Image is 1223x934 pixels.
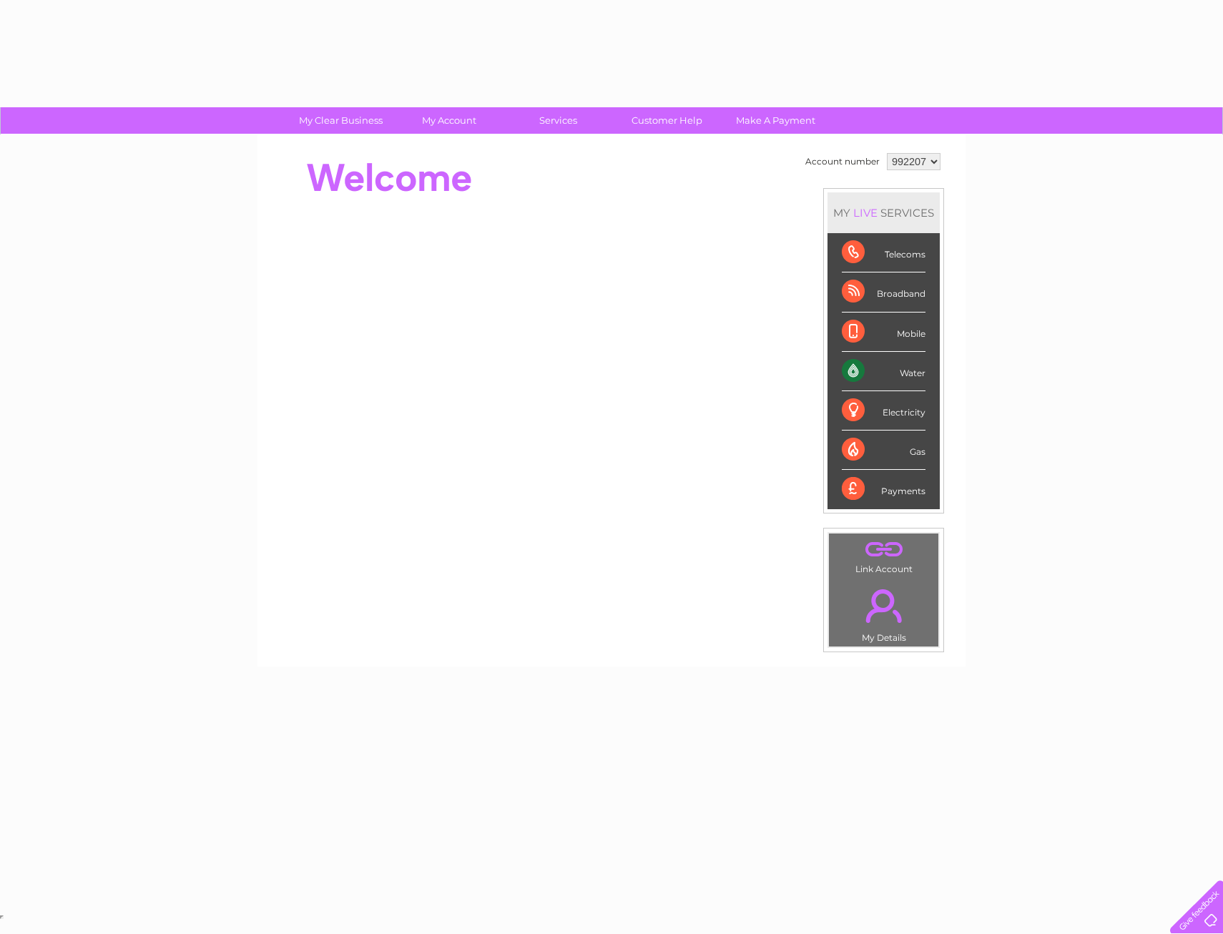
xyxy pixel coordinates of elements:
[842,233,925,272] div: Telecoms
[842,272,925,312] div: Broadband
[842,352,925,391] div: Water
[828,577,939,647] td: My Details
[391,107,509,134] a: My Account
[842,391,925,431] div: Electricity
[608,107,726,134] a: Customer Help
[717,107,835,134] a: Make A Payment
[827,192,940,233] div: MY SERVICES
[802,149,883,174] td: Account number
[850,206,880,220] div: LIVE
[842,431,925,470] div: Gas
[282,107,400,134] a: My Clear Business
[828,533,939,578] td: Link Account
[842,470,925,508] div: Payments
[832,581,935,631] a: .
[832,537,935,562] a: .
[842,313,925,352] div: Mobile
[499,107,617,134] a: Services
